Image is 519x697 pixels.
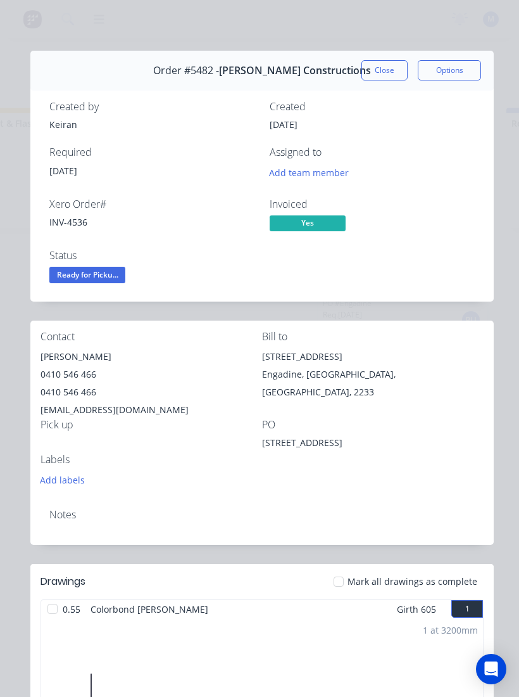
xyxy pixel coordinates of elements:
[270,215,346,231] span: Yes
[41,419,262,431] div: Pick up
[41,574,85,589] div: Drawings
[270,101,475,113] div: Created
[58,600,85,618] span: 0.55
[423,623,478,637] div: 1 at 3200mm
[49,101,254,113] div: Created by
[347,575,477,588] span: Mark all drawings as complete
[34,471,92,488] button: Add labels
[262,331,484,343] div: Bill to
[262,366,484,401] div: Engadine, [GEOGRAPHIC_DATA], [GEOGRAPHIC_DATA], 2233
[49,118,254,131] div: Keiran
[49,509,475,521] div: Notes
[270,198,475,210] div: Invoiced
[49,198,254,210] div: Xero Order #
[418,60,481,80] button: Options
[262,436,420,454] div: [STREET_ADDRESS]
[263,164,356,181] button: Add team member
[49,165,77,177] span: [DATE]
[270,118,297,131] span: [DATE]
[49,250,254,262] div: Status
[41,383,262,401] div: 0410 546 466
[476,654,506,684] div: Open Intercom Messenger
[262,348,484,366] div: [STREET_ADDRESS]
[85,600,213,618] span: Colorbond [PERSON_NAME]
[41,366,262,383] div: 0410 546 466
[41,331,262,343] div: Contact
[49,267,125,283] span: Ready for Picku...
[262,348,484,401] div: [STREET_ADDRESS]Engadine, [GEOGRAPHIC_DATA], [GEOGRAPHIC_DATA], 2233
[270,164,356,181] button: Add team member
[262,419,484,431] div: PO
[41,348,262,366] div: [PERSON_NAME]
[49,267,125,286] button: Ready for Picku...
[49,146,254,158] div: Required
[361,60,408,80] button: Close
[41,348,262,419] div: [PERSON_NAME]0410 546 4660410 546 466[EMAIL_ADDRESS][DOMAIN_NAME]
[397,600,436,618] span: Girth 605
[153,65,219,77] span: Order #5482 -
[41,454,262,466] div: Labels
[270,146,475,158] div: Assigned to
[49,215,254,229] div: INV-4536
[41,401,262,419] div: [EMAIL_ADDRESS][DOMAIN_NAME]
[451,600,483,618] button: 1
[219,65,371,77] span: [PERSON_NAME] Constructions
